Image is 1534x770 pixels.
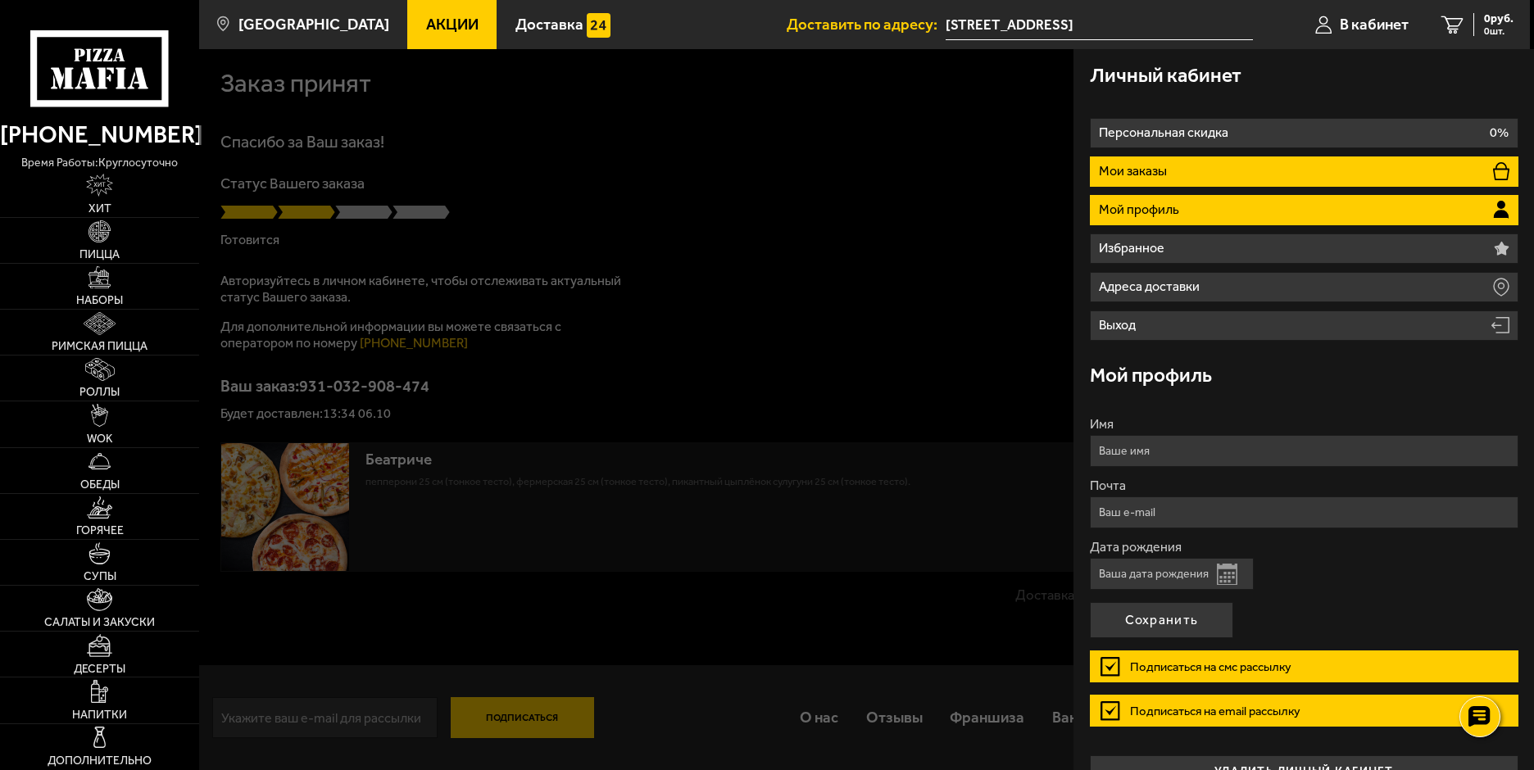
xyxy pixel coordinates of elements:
[1090,66,1241,85] h3: Личный кабинет
[1099,242,1169,255] p: Избранное
[1090,541,1518,554] label: Дата рождения
[587,13,610,37] img: 15daf4d41897b9f0e9f617042186c801.svg
[1090,365,1212,385] h3: Мой профиль
[79,387,120,398] span: Роллы
[76,295,123,306] span: Наборы
[1090,435,1518,467] input: Ваше имя
[515,17,583,33] span: Доставка
[1090,496,1518,528] input: Ваш e-mail
[1090,418,1518,431] label: Имя
[238,17,389,33] span: [GEOGRAPHIC_DATA]
[1090,479,1518,492] label: Почта
[1490,126,1509,139] p: 0%
[1099,319,1140,332] p: Выход
[1484,26,1514,36] span: 0 шт.
[1090,602,1233,638] button: Сохранить
[787,17,946,33] span: Доставить по адресу:
[87,433,112,445] span: WOK
[1340,17,1409,33] span: В кабинет
[1099,280,1204,293] p: Адреса доставки
[72,709,127,721] span: Напитки
[52,341,147,352] span: Римская пицца
[946,10,1252,40] input: Ваш адрес доставки
[1099,203,1183,216] p: Мой профиль
[1484,13,1514,25] span: 0 руб.
[1217,564,1237,585] button: Открыть календарь
[74,664,125,675] span: Десерты
[1090,650,1518,682] label: Подписаться на смс рассылку
[426,17,479,33] span: Акции
[80,479,120,491] span: Обеды
[84,571,116,582] span: Супы
[1099,165,1171,178] p: Мои заказы
[88,203,111,215] span: Хит
[1090,695,1518,727] label: Подписаться на email рассылку
[1099,126,1232,139] p: Персональная скидка
[48,755,152,767] span: Дополнительно
[1090,558,1254,590] input: Ваша дата рождения
[79,249,120,260] span: Пицца
[76,525,124,537] span: Горячее
[44,617,155,628] span: Салаты и закуски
